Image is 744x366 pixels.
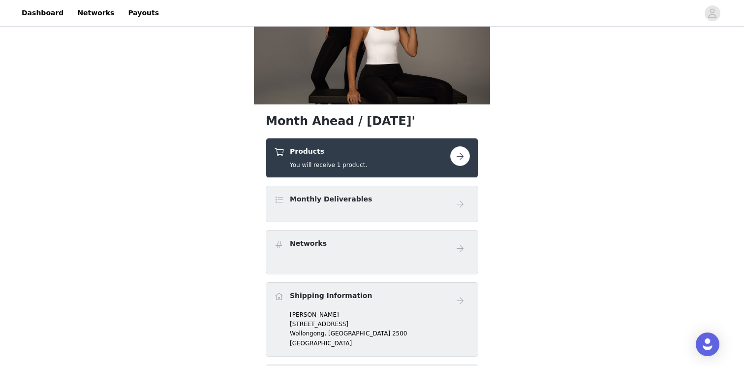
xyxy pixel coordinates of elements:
p: [STREET_ADDRESS] [290,320,470,329]
h4: Monthly Deliverables [290,194,372,204]
span: 2500 [392,330,407,337]
h4: Shipping Information [290,291,372,301]
h4: Networks [290,238,327,249]
span: Wollongong, [290,330,326,337]
div: Shipping Information [266,282,478,357]
div: avatar [708,5,717,21]
div: Monthly Deliverables [266,186,478,222]
p: [GEOGRAPHIC_DATA] [290,339,470,348]
span: [GEOGRAPHIC_DATA] [328,330,390,337]
a: Payouts [122,2,165,24]
h1: Month Ahead / [DATE]' [266,112,478,130]
p: [PERSON_NAME] [290,310,470,319]
div: Products [266,138,478,178]
a: Dashboard [16,2,69,24]
h4: Products [290,146,367,157]
h5: You will receive 1 product. [290,161,367,169]
a: Networks [71,2,120,24]
div: Networks [266,230,478,274]
div: Open Intercom Messenger [696,333,719,356]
